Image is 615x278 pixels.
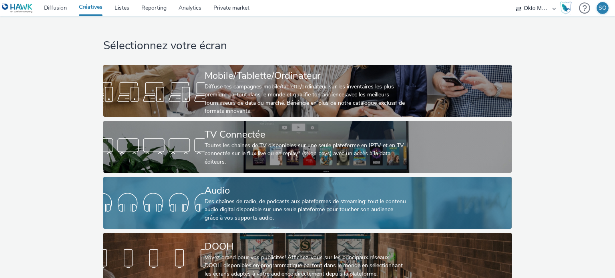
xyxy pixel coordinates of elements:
div: DOOH [205,240,407,254]
div: Audio [205,184,407,198]
img: Hawk Academy [560,2,572,14]
div: Des chaînes de radio, de podcasts aux plateformes de streaming: tout le contenu audio digital dis... [205,198,407,222]
img: undefined Logo [2,3,33,13]
div: Toutes les chaines de TV disponibles sur une seule plateforme en IPTV et en TV connectée sur le f... [205,142,407,166]
div: Diffuse tes campagnes mobile/tablette/ordinateur sur les inventaires les plus premium partout dan... [205,83,407,116]
a: Hawk Academy [560,2,575,14]
a: Mobile/Tablette/OrdinateurDiffuse tes campagnes mobile/tablette/ordinateur sur les inventaires le... [103,65,511,117]
a: AudioDes chaînes de radio, de podcasts aux plateformes de streaming: tout le contenu audio digita... [103,177,511,229]
div: Mobile/Tablette/Ordinateur [205,69,407,83]
h1: Sélectionnez votre écran [103,38,511,54]
div: Voyez grand pour vos publicités! Affichez-vous sur les principaux réseaux DOOH disponibles en pro... [205,254,407,278]
a: TV ConnectéeToutes les chaines de TV disponibles sur une seule plateforme en IPTV et en TV connec... [103,121,511,173]
div: SO [599,2,607,14]
div: TV Connectée [205,128,407,142]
